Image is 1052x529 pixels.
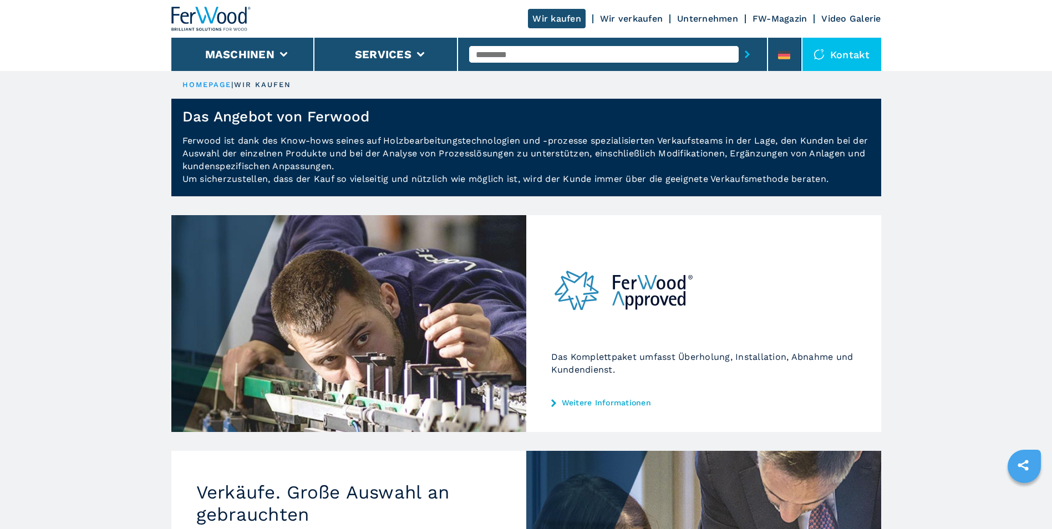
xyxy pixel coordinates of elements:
div: Kontakt [802,38,881,71]
p: Das Komplettpaket umfasst Überholung, Installation, Abnahme und Kundendienst. [551,350,856,376]
button: submit-button [739,42,756,67]
a: Wir kaufen [528,9,586,28]
button: Services [355,48,411,61]
span: | [231,80,233,89]
h1: Das Angebot von Ferwood [182,108,370,125]
p: wir kaufen [234,80,292,90]
p: Ferwood ist dank des Know-hows seines auf Holzbearbeitungstechnologien und -prozesse spezialisier... [171,134,881,196]
a: Unternehmen [677,13,738,24]
a: sharethis [1009,451,1037,479]
a: Wir verkaufen [600,13,663,24]
img: Ferwood [171,7,251,31]
img: Kontakt [814,49,825,60]
a: Weitere Informationen [551,398,856,407]
a: HOMEPAGE [182,80,232,89]
a: Video Galerie [821,13,881,24]
a: FW-Magazin [753,13,807,24]
button: Maschinen [205,48,275,61]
